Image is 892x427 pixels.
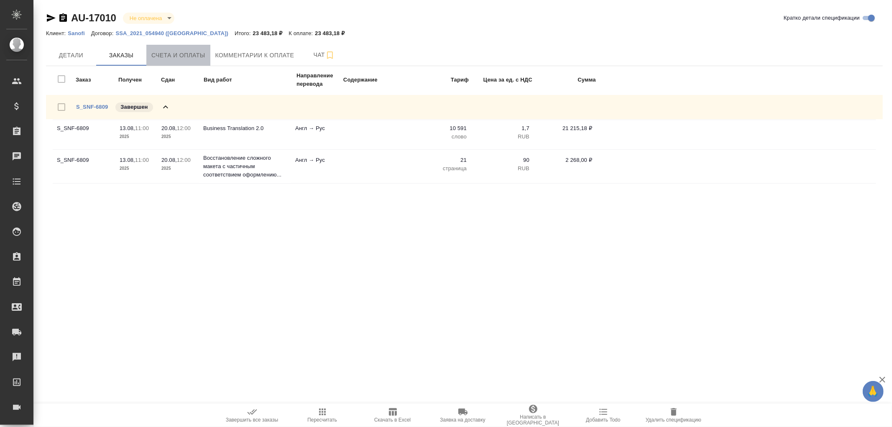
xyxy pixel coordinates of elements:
span: Заказы [101,50,141,61]
p: 12:00 [177,157,191,163]
p: Итого: [235,30,253,36]
span: 🙏 [866,383,880,400]
p: 90 [475,156,529,164]
p: 12:00 [177,125,191,131]
span: Комментарии к оплате [215,50,294,61]
button: Скопировать ссылку [58,13,68,23]
p: Завершен [120,103,148,111]
td: S_SNF-6809 [53,152,115,181]
span: Счета и оплаты [151,50,205,61]
p: 23 483,18 ₽ [315,30,351,36]
p: 2025 [161,164,195,173]
p: 1,7 [475,124,529,133]
p: слово [412,133,467,141]
p: 11:00 [135,125,149,131]
p: 10 591 [412,124,467,133]
p: 13.08, [120,125,135,131]
p: 13.08, [120,157,135,163]
p: 11:00 [135,157,149,163]
td: Цена за ед. с НДС [470,71,533,89]
a: Sanofi [68,29,91,36]
td: Содержание [343,71,410,89]
td: Англ → Рус [291,120,337,149]
td: S_SNF-6809 [53,120,115,149]
button: 🙏 [863,381,884,402]
p: Клиент: [46,30,68,36]
svg: Подписаться [325,50,335,60]
button: Не оплачена [127,15,164,22]
p: 20.08, [161,125,177,131]
p: SSA_2021_054940 ([GEOGRAPHIC_DATA]) [116,30,235,36]
span: Детали [51,50,91,61]
p: 2 268,00 ₽ [538,156,592,164]
td: Вид работ [203,71,295,89]
a: S_SNF-6809 [76,104,108,110]
p: 20.08, [161,157,177,163]
div: Не оплачена [123,13,174,24]
div: S_SNF-6809Завершен [46,95,883,119]
p: Восстановление сложного макета с частичным соответствием оформлению... [203,154,287,179]
td: Заказ [75,71,117,89]
a: SSA_2021_054940 ([GEOGRAPHIC_DATA]) [116,29,235,36]
span: Чат [304,50,344,60]
span: Кратко детали спецификации [784,14,860,22]
p: RUB [475,133,529,141]
p: 2025 [120,133,153,141]
p: RUB [475,164,529,173]
td: Сумма [534,71,596,89]
p: Sanofi [68,30,91,36]
a: AU-17010 [71,12,116,23]
p: 21 215,18 ₽ [538,124,592,133]
p: 23 483,18 ₽ [253,30,289,36]
p: Business Translation 2.0 [203,124,287,133]
td: Направление перевода [296,71,342,89]
td: Тариф [411,71,469,89]
p: Договор: [91,30,116,36]
td: Сдан [161,71,202,89]
p: 2025 [161,133,195,141]
td: Получен [118,71,160,89]
button: Скопировать ссылку для ЯМессенджера [46,13,56,23]
p: К оплате: [289,30,315,36]
p: 21 [412,156,467,164]
td: Англ → Рус [291,152,337,181]
p: 2025 [120,164,153,173]
p: страница [412,164,467,173]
